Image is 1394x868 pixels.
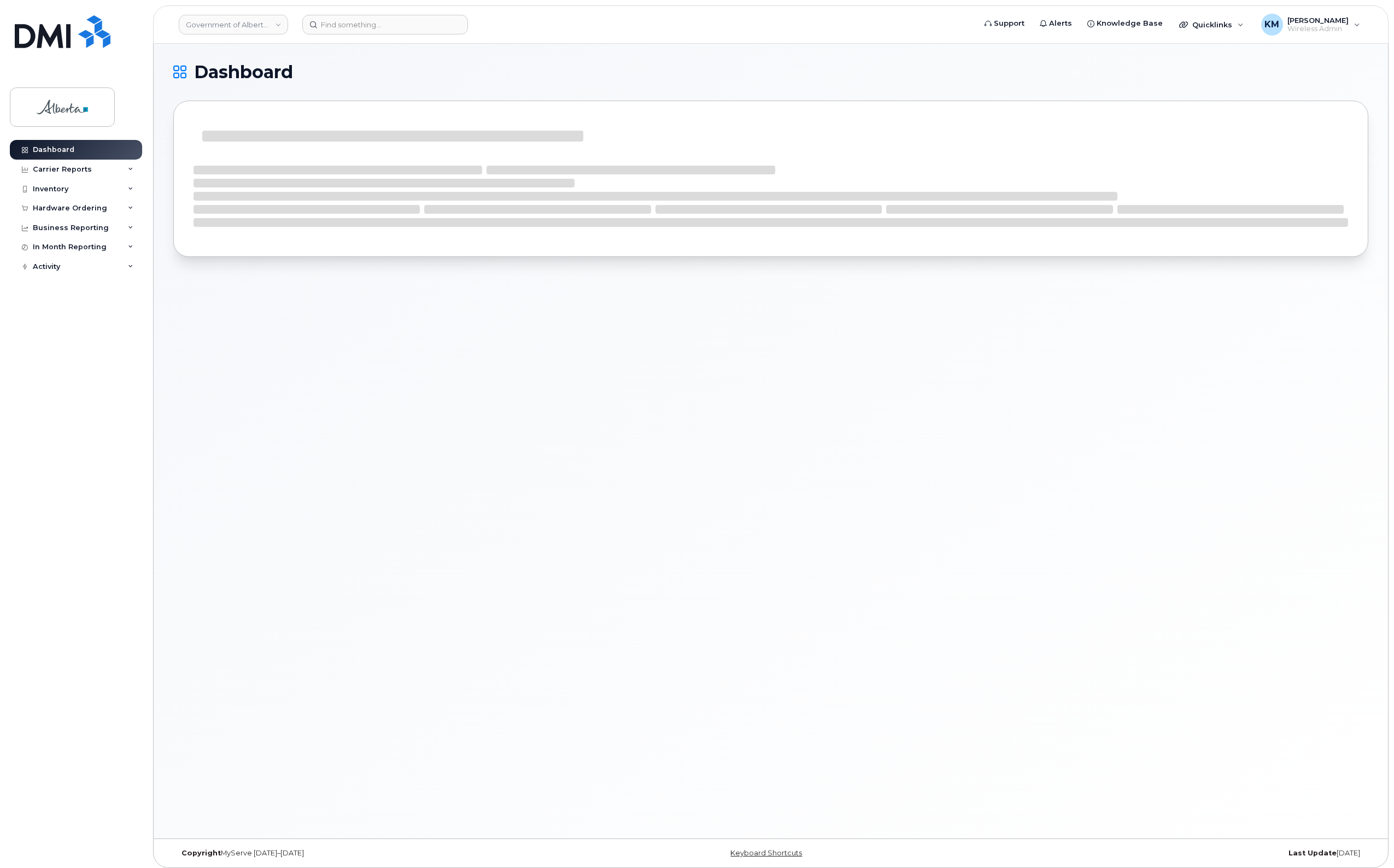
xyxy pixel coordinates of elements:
strong: Copyright [181,849,221,857]
strong: Last Update [1288,849,1337,857]
div: [DATE] [970,849,1368,858]
div: MyServe [DATE]–[DATE] [173,849,572,858]
span: Dashboard [194,64,293,80]
a: Keyboard Shortcuts [730,849,802,857]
